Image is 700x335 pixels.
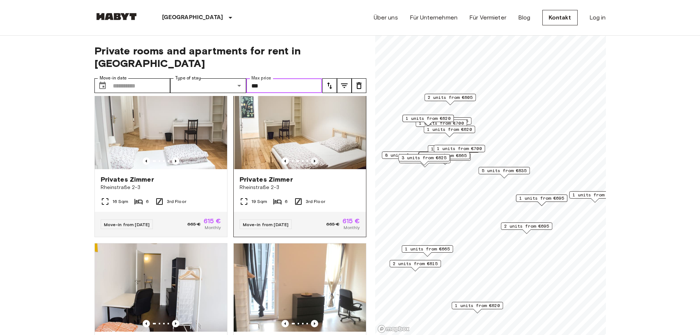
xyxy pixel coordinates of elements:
span: 3 units from €625 [402,154,446,161]
img: Marketing picture of unit DE-01-302-010-01 [95,243,227,332]
label: Move-in date [100,75,127,81]
a: Über uns [374,13,398,22]
span: 3rd Floor [306,198,325,205]
span: Private rooms and apartments for rent in [GEOGRAPHIC_DATA] [94,44,366,70]
div: Map marker [420,117,471,129]
span: 1 units from €665 [405,246,450,252]
img: Marketing picture of unit DE-01-090-02M [235,81,367,169]
span: 6 [146,198,149,205]
span: 19 Sqm [251,198,268,205]
span: 2 units from €665 [422,152,467,159]
span: 1 units from €695 [519,195,564,202]
a: Kontakt [542,10,578,25]
a: Mapbox logo [377,325,410,333]
a: Marketing picture of unit DE-01-090-05MPrevious imagePrevious imagePrivates ZimmerRheinstraße 2-3... [94,81,227,237]
label: Type of stay [175,75,201,81]
span: 615 € [342,218,360,224]
span: Privates Zimmer [240,175,293,184]
img: Habyt [94,13,139,20]
span: Privates Zimmer [101,175,154,184]
button: Previous image [311,157,318,165]
span: 2 units from €605 [428,94,473,101]
a: Für Unternehmen [410,13,457,22]
span: 615 € [204,218,221,224]
span: Monthly [344,224,360,231]
span: Monthly [205,224,221,231]
div: Map marker [434,145,485,156]
div: Map marker [428,145,479,157]
button: tune [322,78,337,93]
div: Map marker [424,126,475,137]
button: Previous image [172,157,179,165]
button: tune [337,78,352,93]
span: 8 units from €655 [385,152,430,158]
span: 6 [285,198,288,205]
div: Map marker [419,153,471,165]
button: Previous image [143,320,150,327]
div: Map marker [402,245,453,257]
a: Log in [589,13,606,22]
span: Rheinstraße 2-3 [240,184,360,191]
span: 665 € [187,221,201,228]
span: 665 € [326,221,340,228]
button: Previous image [172,320,179,327]
span: 1 units from €700 [437,145,482,152]
span: 2 units from €655 [423,118,468,124]
a: Blog [518,13,531,22]
span: 2 units from €615 [393,260,438,267]
div: Map marker [424,94,476,105]
span: 16 Sqm [112,198,129,205]
div: Map marker [419,152,470,163]
span: 1 units from €645 [572,192,617,198]
div: Map marker [390,260,441,271]
span: 1 units from €620 [455,302,500,309]
div: Map marker [569,191,621,203]
div: Map marker [416,120,467,131]
img: Marketing picture of unit DE-01-302-013-01 [234,243,366,332]
div: Map marker [382,152,433,163]
button: Previous image [143,157,150,165]
button: Previous image [281,157,289,165]
span: 3rd Floor [167,198,186,205]
span: Move-in from [DATE] [104,222,150,227]
div: Map marker [478,167,530,178]
span: 1 units from €620 [406,115,450,122]
span: 5 units from €635 [482,167,527,174]
a: Für Vermieter [469,13,506,22]
div: Map marker [418,152,470,163]
img: Marketing picture of unit DE-01-090-05M [95,81,227,169]
div: Map marker [402,115,454,126]
p: [GEOGRAPHIC_DATA] [162,13,223,22]
span: 2 units from €695 [504,223,549,229]
div: Map marker [399,156,450,167]
button: Previous image [281,320,289,327]
span: Move-in from [DATE] [243,222,289,227]
div: Map marker [452,302,503,313]
div: Map marker [398,154,450,165]
span: 1 units from €700 [419,120,464,126]
button: Choose date [95,78,110,93]
div: Map marker [516,195,567,206]
button: tune [352,78,366,93]
span: Rheinstraße 2-3 [101,184,221,191]
span: 1 units from €620 [427,126,472,133]
span: 1 units from €655 [431,146,476,152]
label: Max price [251,75,271,81]
a: Marketing picture of unit DE-01-090-02MMarketing picture of unit DE-01-090-02MPrevious imagePrevi... [233,81,366,237]
div: Map marker [501,222,552,234]
button: Previous image [311,320,318,327]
